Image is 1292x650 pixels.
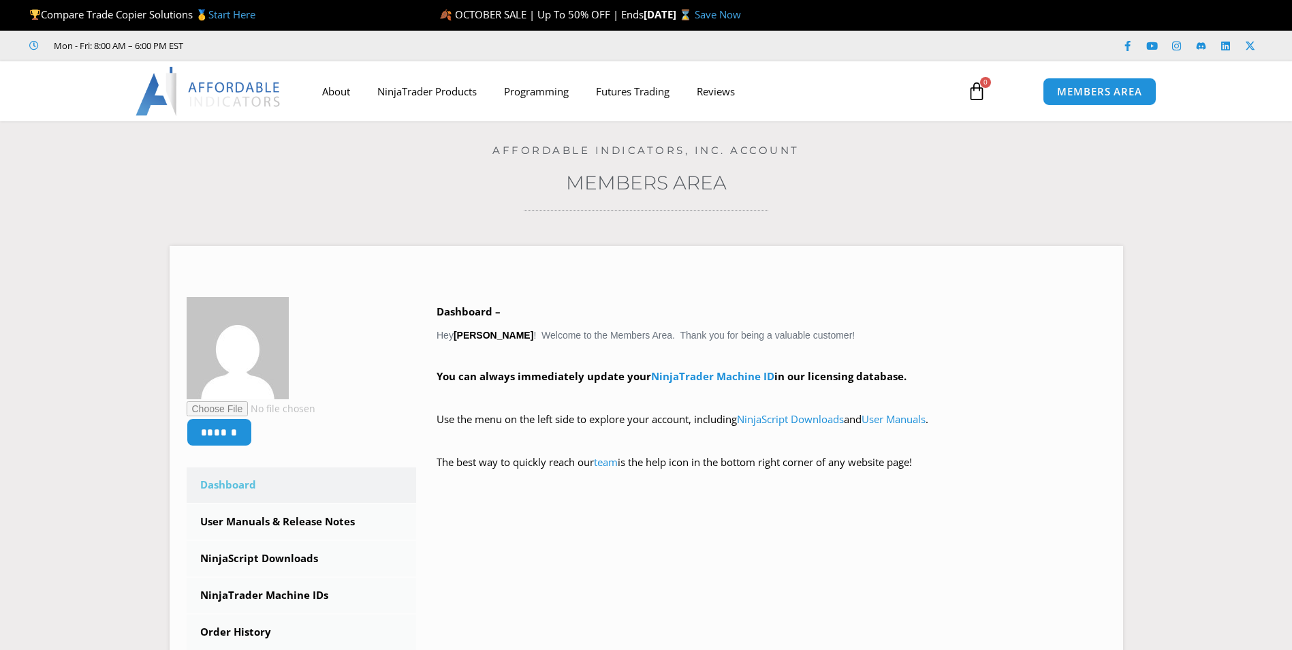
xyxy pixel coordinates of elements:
a: Reviews [683,76,749,107]
a: NinjaTrader Machine ID [651,369,774,383]
a: Start Here [208,7,255,21]
iframe: Customer reviews powered by Trustpilot [202,39,407,52]
a: NinjaTrader Products [364,76,490,107]
a: User Manuals & Release Notes [187,504,417,540]
a: Programming [490,76,582,107]
a: About [309,76,364,107]
a: MEMBERS AREA [1043,78,1156,106]
img: LogoAI | Affordable Indicators – NinjaTrader [136,67,282,116]
img: 🏆 [30,10,40,20]
nav: Menu [309,76,951,107]
a: team [594,455,618,469]
a: Save Now [695,7,741,21]
span: 0 [980,77,991,88]
a: Members Area [566,171,727,194]
a: Futures Trading [582,76,683,107]
div: Hey ! Welcome to the Members Area. Thank you for being a valuable customer! [437,303,1106,491]
a: Dashboard [187,467,417,503]
span: Mon - Fri: 8:00 AM – 6:00 PM EST [50,37,183,54]
strong: [PERSON_NAME] [454,330,533,341]
strong: [DATE] ⌛ [644,7,695,21]
span: MEMBERS AREA [1057,87,1142,97]
img: 0d91f54af519a1b2dc9653d04b862699eaa784f7ebbfd00c0e4fce0b56e3eda1 [187,297,289,399]
a: Affordable Indicators, Inc. Account [492,144,800,157]
a: Order History [187,615,417,650]
span: 🍂 OCTOBER SALE | Up To 50% OFF | Ends [439,7,644,21]
a: User Manuals [862,412,926,426]
p: The best way to quickly reach our is the help icon in the bottom right corner of any website page! [437,453,1106,491]
span: Compare Trade Copier Solutions 🥇 [29,7,255,21]
a: NinjaScript Downloads [187,541,417,576]
a: NinjaScript Downloads [737,412,844,426]
b: Dashboard – [437,305,501,318]
a: NinjaTrader Machine IDs [187,578,417,613]
p: Use the menu on the left side to explore your account, including and . [437,410,1106,448]
a: 0 [947,72,1007,111]
strong: You can always immediately update your in our licensing database. [437,369,907,383]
